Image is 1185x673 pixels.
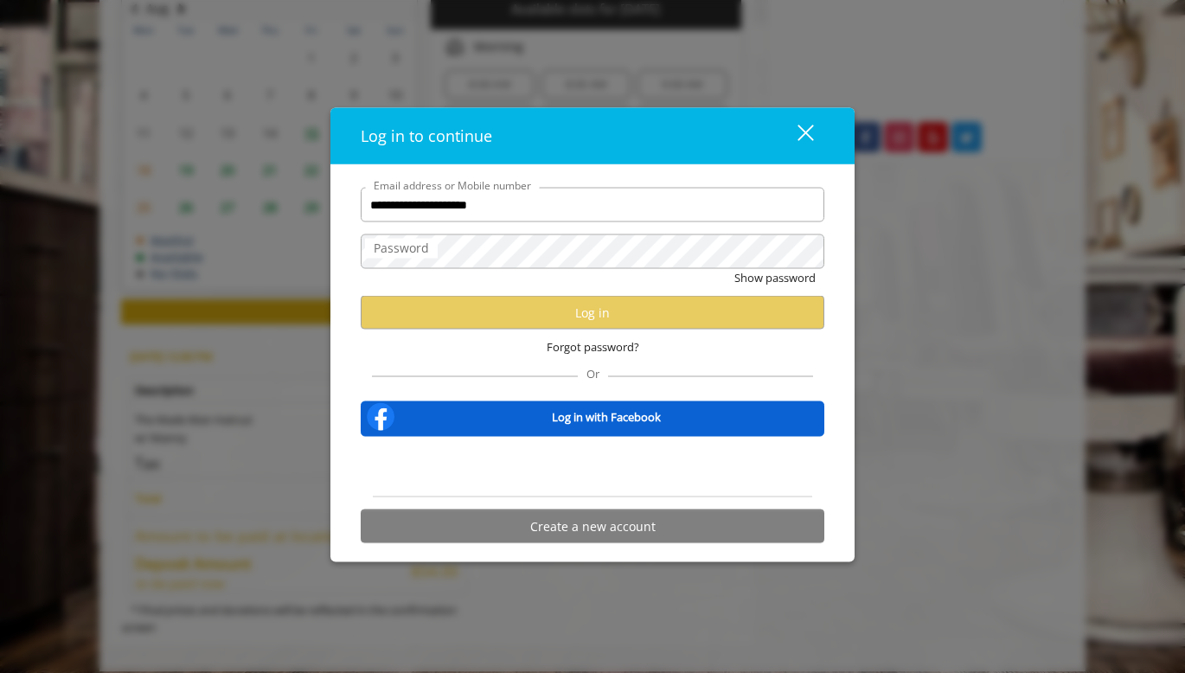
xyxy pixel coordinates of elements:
[578,366,608,381] span: Or
[361,125,492,146] span: Log in to continue
[482,448,704,486] iframe: Sign in with Google Button
[365,239,438,258] label: Password
[552,407,661,426] b: Log in with Facebook
[778,123,812,149] div: close dialog
[547,338,639,356] span: Forgot password?
[365,177,540,194] label: Email address or Mobile number
[361,234,824,269] input: Password
[361,510,824,543] button: Create a new account
[363,400,398,434] img: facebook-logo
[734,269,816,287] button: Show password
[361,188,824,222] input: Email address or Mobile number
[765,119,824,154] button: close dialog
[361,296,824,330] button: Log in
